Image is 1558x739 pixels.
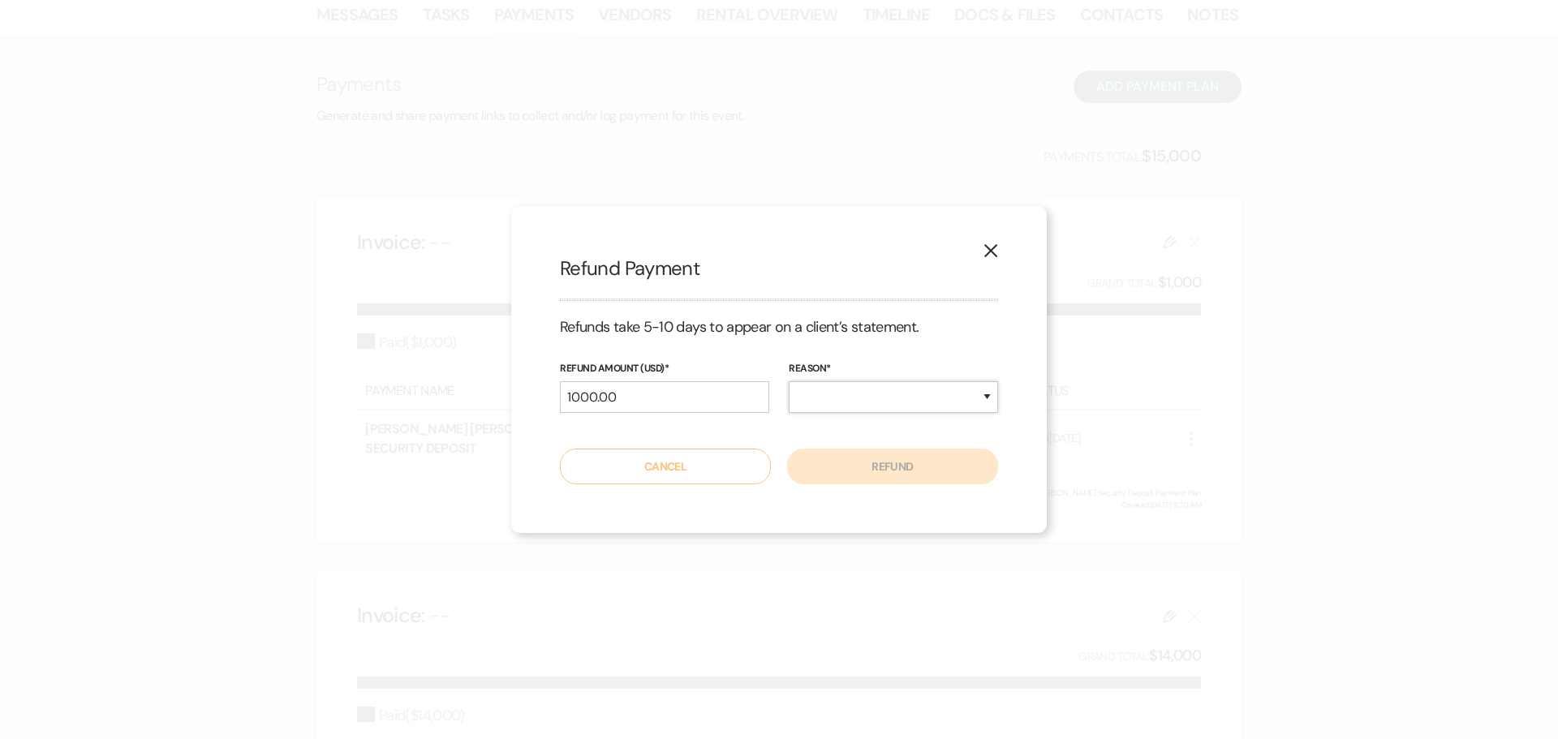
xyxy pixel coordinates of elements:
button: Refund [787,449,998,484]
h3: Refunds take 5-10 days to appear on a client’s statement. [560,317,998,337]
h2: Refund Payment [560,255,998,282]
button: Cancel [560,449,771,484]
label: reason* [789,360,998,378]
label: Refund Amount (USD)* [560,360,769,378]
